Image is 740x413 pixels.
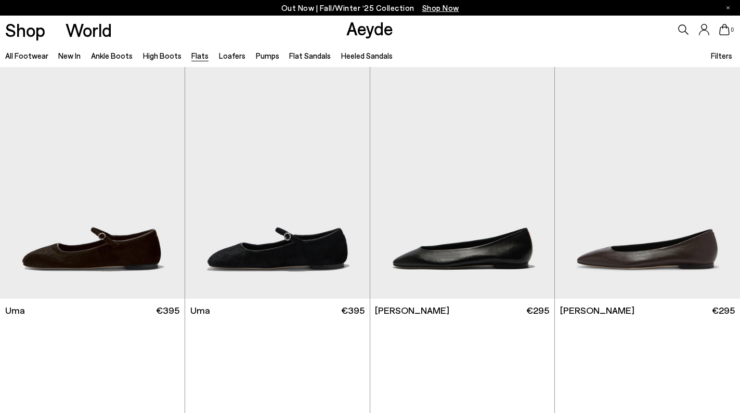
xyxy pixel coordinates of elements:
[5,51,48,60] a: All Footwear
[555,67,740,299] img: Ellie Almond-Toe Flats
[5,304,25,317] span: Uma
[370,299,555,322] a: [PERSON_NAME] €295
[341,51,393,60] a: Heeled Sandals
[375,304,449,317] span: [PERSON_NAME]
[341,304,365,317] span: €395
[719,24,730,35] a: 0
[66,21,112,39] a: World
[91,51,133,60] a: Ankle Boots
[185,67,370,299] img: Uma Ponyhair Flats
[190,304,210,317] span: Uma
[712,304,735,317] span: €295
[346,17,393,39] a: Aeyde
[422,3,459,12] span: Navigate to /collections/new-in
[370,67,555,299] img: Ellie Almond-Toe Flats
[555,299,740,322] a: [PERSON_NAME] €295
[219,51,245,60] a: Loafers
[711,51,732,60] span: Filters
[281,2,459,15] p: Out Now | Fall/Winter ‘25 Collection
[156,304,179,317] span: €395
[289,51,331,60] a: Flat Sandals
[185,299,370,322] a: Uma €395
[143,51,181,60] a: High Boots
[730,27,735,33] span: 0
[191,51,209,60] a: Flats
[5,21,45,39] a: Shop
[256,51,279,60] a: Pumps
[526,304,549,317] span: €295
[58,51,81,60] a: New In
[560,304,634,317] span: [PERSON_NAME]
